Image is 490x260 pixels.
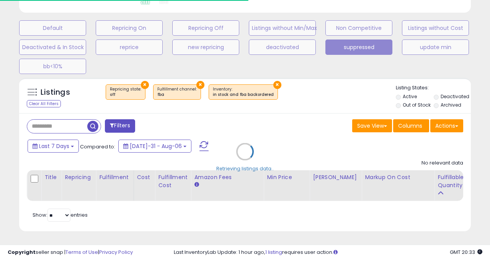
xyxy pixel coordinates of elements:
div: Retrieving listings data.. [216,165,274,172]
a: Terms of Use [65,248,98,256]
button: Repricing On [96,20,163,36]
button: Listings without Min/Max [249,20,316,36]
button: Listings without Cost [402,20,469,36]
a: Privacy Policy [99,248,133,256]
button: Non Competitive [325,20,392,36]
button: suppressed [325,39,392,55]
button: new repricing [172,39,239,55]
button: bb<10% [19,59,86,74]
strong: Copyright [8,248,36,256]
div: Last InventoryLab Update: 1 hour ago, requires user action. [174,249,482,256]
button: reprice [96,39,163,55]
button: Deactivated & In Stock [19,39,86,55]
a: 1 listing [265,248,282,256]
span: 2025-08-14 20:33 GMT [450,248,482,256]
button: Default [19,20,86,36]
div: seller snap | | [8,249,133,256]
button: deactivated [249,39,316,55]
button: Repricing Off [172,20,239,36]
button: update min [402,39,469,55]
